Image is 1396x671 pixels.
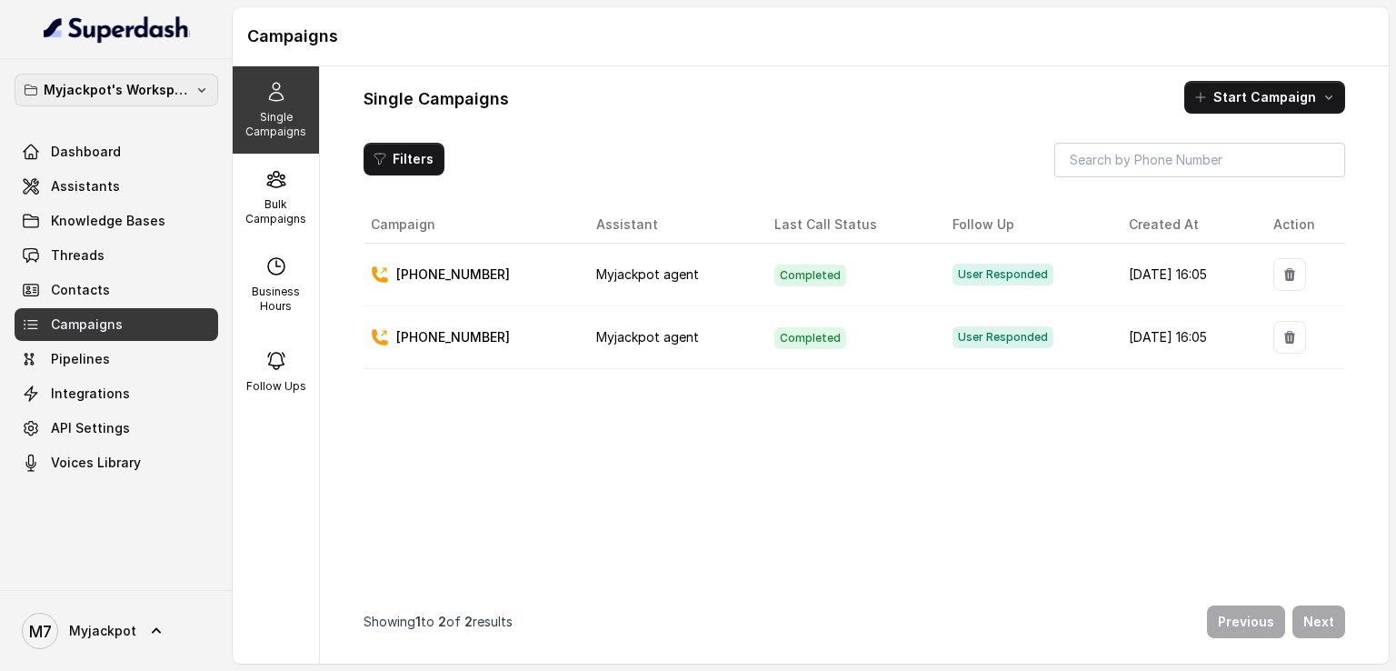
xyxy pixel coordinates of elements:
img: light.svg [44,15,190,44]
p: Single Campaigns [240,110,312,139]
input: Search by Phone Number [1054,143,1345,177]
p: Bulk Campaigns [240,197,312,226]
span: Completed [774,265,846,286]
span: 2 [438,614,446,629]
span: Dashboard [51,143,121,161]
span: API Settings [51,419,130,437]
p: Follow Ups [246,379,306,394]
p: [PHONE_NUMBER] [396,328,510,346]
td: [DATE] 16:05 [1114,244,1260,306]
th: Assistant [582,206,760,244]
span: Myjackpot agent [596,329,699,345]
a: Voices Library [15,446,218,479]
a: Pipelines [15,343,218,376]
th: Action [1259,206,1345,244]
button: Start Campaign [1184,81,1345,114]
span: Pipelines [51,350,110,368]
p: Business Hours [240,285,312,314]
span: 2 [464,614,473,629]
p: Showing to of results [364,613,513,631]
span: Myjackpot agent [596,266,699,282]
h1: Single Campaigns [364,85,509,114]
button: Previous [1207,606,1285,638]
a: API Settings [15,412,218,445]
span: Threads [51,246,105,265]
a: Assistants [15,170,218,203]
th: Campaign [364,206,582,244]
span: Assistants [51,177,120,195]
nav: Pagination [364,595,1345,649]
span: Integrations [51,385,130,403]
p: [PHONE_NUMBER] [396,265,510,284]
text: M7 [29,622,52,641]
th: Last Call Status [760,206,938,244]
span: User Responded [952,326,1053,348]
span: Campaigns [51,315,123,334]
span: Knowledge Bases [51,212,165,230]
span: Myjackpot [69,622,136,640]
a: Myjackpot [15,606,218,656]
button: Filters [364,143,444,175]
p: Myjackpot's Workspace [44,79,189,101]
h1: Campaigns [247,22,1374,51]
button: Myjackpot's Workspace [15,74,218,106]
button: Next [1292,606,1345,638]
span: User Responded [952,264,1053,285]
span: Completed [774,327,846,349]
a: Integrations [15,377,218,410]
a: Campaigns [15,308,218,341]
span: Contacts [51,281,110,299]
a: Contacts [15,274,218,306]
span: 1 [415,614,421,629]
a: Knowledge Bases [15,205,218,237]
th: Follow Up [938,206,1114,244]
td: [DATE] 16:05 [1114,306,1260,369]
span: Voices Library [51,454,141,472]
a: Threads [15,239,218,272]
a: Dashboard [15,135,218,168]
th: Created At [1114,206,1260,244]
